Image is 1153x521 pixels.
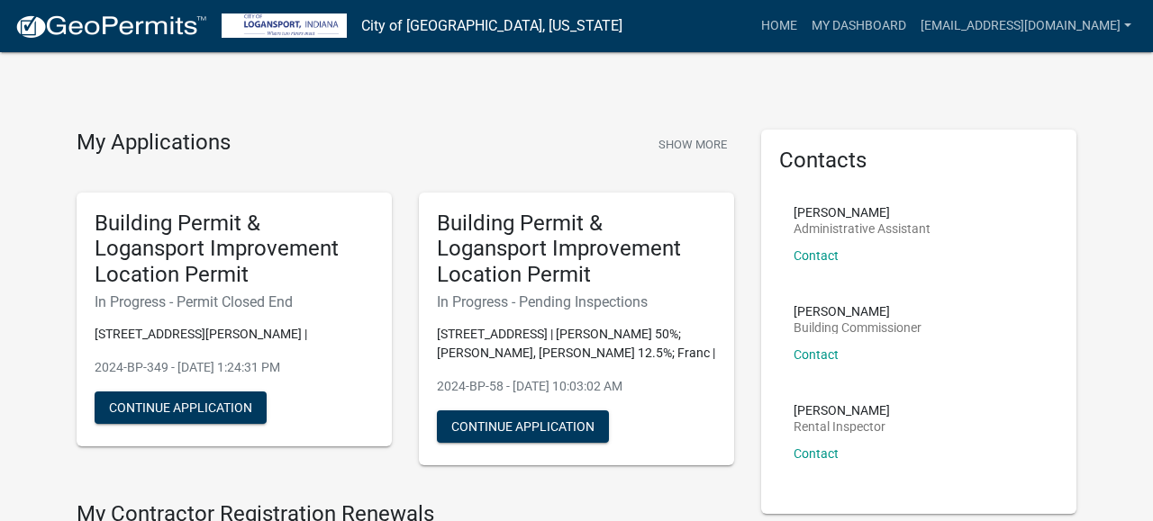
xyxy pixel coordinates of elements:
[95,211,374,288] h5: Building Permit & Logansport Improvement Location Permit
[95,391,267,424] button: Continue Application
[437,293,716,310] h6: In Progress - Pending Inspections
[651,130,734,159] button: Show More
[95,358,374,377] p: 2024-BP-349 - [DATE] 1:24:31 PM
[437,325,716,363] p: [STREET_ADDRESS] | [PERSON_NAME] 50%; [PERSON_NAME], [PERSON_NAME] 12.5%; Franc |
[794,206,931,219] p: [PERSON_NAME]
[95,325,374,344] p: [STREET_ADDRESS][PERSON_NAME] |
[222,13,347,38] img: City of Logansport, Indiana
[794,420,890,433] p: Rental Inspector
[794,321,921,334] p: Building Commissioner
[437,410,609,443] button: Continue Application
[794,446,839,461] a: Contact
[437,211,716,288] h5: Building Permit & Logansport Improvement Location Permit
[794,248,839,263] a: Contact
[361,11,622,41] a: City of [GEOGRAPHIC_DATA], [US_STATE]
[913,9,1139,43] a: [EMAIL_ADDRESS][DOMAIN_NAME]
[77,130,231,157] h4: My Applications
[754,9,804,43] a: Home
[804,9,913,43] a: My Dashboard
[779,148,1058,174] h5: Contacts
[794,222,931,235] p: Administrative Assistant
[95,293,374,310] h6: In Progress - Permit Closed End
[794,347,839,362] a: Contact
[794,404,890,417] p: [PERSON_NAME]
[437,377,716,396] p: 2024-BP-58 - [DATE] 10:03:02 AM
[794,305,921,318] p: [PERSON_NAME]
